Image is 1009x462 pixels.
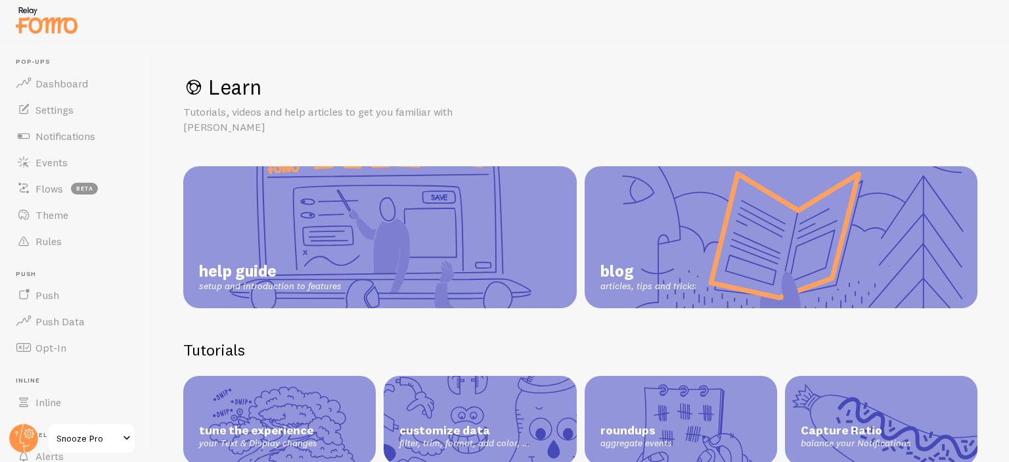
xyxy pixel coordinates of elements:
span: Rules [35,235,62,248]
span: customize data [399,423,560,438]
a: Notifications [8,123,143,149]
span: Dashboard [35,77,88,90]
a: Rules [8,228,143,254]
a: Opt-In [8,335,143,361]
a: Theme [8,202,143,228]
a: Inline [8,389,143,415]
span: Events [35,156,68,169]
p: Tutorials, videos and help articles to get you familiar with [PERSON_NAME] [183,104,499,135]
span: help guide [199,261,342,281]
span: roundups [600,423,761,438]
span: Push Data [35,315,85,328]
span: articles, tips and tricks [600,281,696,292]
a: blog articles, tips and tricks [585,166,978,308]
a: help guide setup and introduction to features [183,166,577,308]
span: beta [71,183,98,195]
span: Inline [16,377,143,385]
span: Inline [35,396,61,409]
a: Flows beta [8,175,143,202]
span: Push [35,289,59,302]
a: Events [8,149,143,175]
span: Snooze Pro [56,430,119,446]
span: Settings [35,103,74,116]
span: filter, trim, format, add color, ... [399,438,560,450]
h1: Learn [183,74,977,101]
a: Push [8,282,143,308]
span: aggregate events [600,438,761,450]
span: tune the experience [199,423,360,438]
a: Push Data [8,308,143,335]
span: Pop-ups [16,58,143,66]
span: setup and introduction to features [199,281,342,292]
span: Flows [35,182,63,195]
a: Settings [8,97,143,123]
span: Theme [35,208,68,221]
span: Notifications [35,129,95,143]
img: fomo-relay-logo-orange.svg [14,3,79,37]
span: Push [16,270,143,279]
a: Dashboard [8,70,143,97]
span: Capture Ratio [801,423,962,438]
h2: Tutorials [183,340,977,360]
span: blog [600,261,696,281]
span: balance your Notifications [801,438,962,450]
span: Opt-In [35,341,66,354]
span: your Text & Display changes [199,438,360,450]
a: Snooze Pro [47,423,136,454]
